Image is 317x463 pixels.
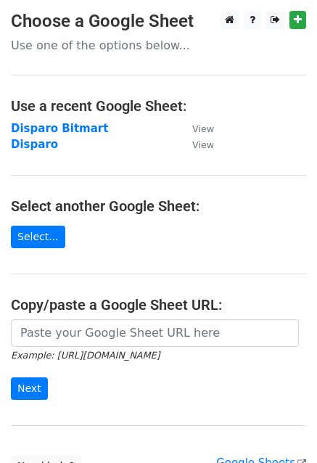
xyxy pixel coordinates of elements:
[178,122,214,135] a: View
[192,139,214,150] small: View
[11,197,306,215] h4: Select another Google Sheet:
[192,123,214,134] small: View
[178,138,214,151] a: View
[11,138,58,151] a: Disparo
[11,11,306,32] h3: Choose a Google Sheet
[11,377,48,400] input: Next
[11,97,306,115] h4: Use a recent Google Sheet:
[11,350,160,361] small: Example: [URL][DOMAIN_NAME]
[11,38,306,53] p: Use one of the options below...
[11,296,306,314] h4: Copy/paste a Google Sheet URL:
[11,122,108,135] a: Disparo Bitmart
[11,226,65,248] a: Select...
[11,319,299,347] input: Paste your Google Sheet URL here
